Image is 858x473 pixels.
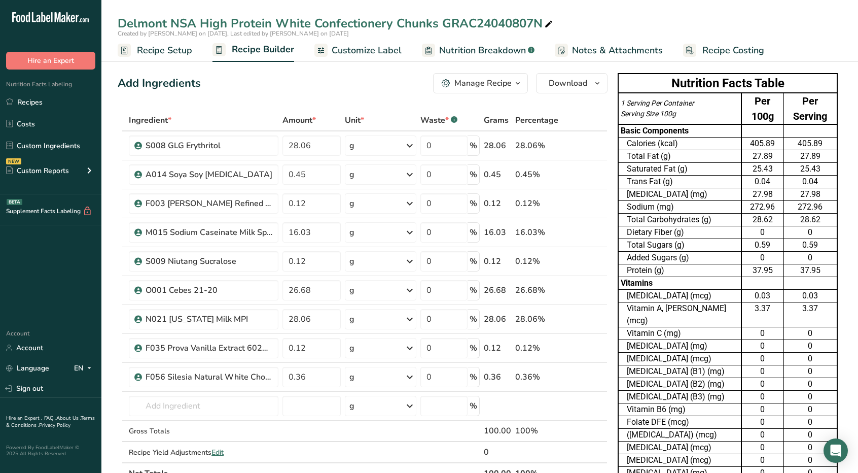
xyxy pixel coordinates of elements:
a: Language [6,359,49,377]
a: Privacy Policy [39,422,70,429]
div: g [349,255,354,267]
div: 26.68 [484,284,511,296]
td: [MEDICAL_DATA] (mg) [618,188,741,201]
span: Nutrition Breakdown [439,44,526,57]
div: Powered By FoodLabelMaker © 2025 All Rights Reserved [6,445,95,457]
div: 0 [744,391,781,403]
div: 16.03% [515,226,559,239]
div: 0.45 [484,168,511,181]
a: Hire an Expert . [6,415,42,422]
button: Download [536,73,607,93]
div: 405.89 [744,138,781,150]
div: BETA [7,199,22,205]
div: 0 [744,252,781,264]
div: Add Ingredients [118,75,201,92]
div: M015 Sodium Caseinate Milk Specialties [146,226,272,239]
div: 272.96 [786,201,835,213]
td: Trans Fat (g) [618,176,741,188]
a: Recipe Costing [683,39,764,62]
div: 28.06 [484,140,511,152]
td: Per Serving [783,93,837,124]
span: Notes & Attachments [572,44,663,57]
div: 0 [744,327,781,340]
span: Recipe Setup [137,44,192,57]
div: 25.43 [744,163,781,175]
a: Terms & Conditions . [6,415,95,429]
td: Vitamin C (mg) [618,327,741,340]
div: 3.37 [744,302,781,315]
div: 25.43 [786,163,835,175]
span: Recipe Costing [702,44,764,57]
td: Folate DFE (mcg) [618,416,741,429]
td: Basic Components [618,124,741,138]
div: NEW [6,158,21,164]
td: ([MEDICAL_DATA]) (mcg) [618,429,741,442]
div: 0 [786,416,835,428]
div: F056 Silesia Natural White Chocolate Flavor 1102411530 [146,371,272,383]
td: [MEDICAL_DATA] (mcg) [618,442,741,454]
div: 100.00 [484,425,511,437]
div: 0.12% [515,342,559,354]
span: Ingredient [129,114,171,126]
td: [MEDICAL_DATA] (B1) (mg) [618,365,741,378]
div: 0.12 [484,197,511,210]
div: 0 [786,442,835,454]
span: Amount [282,114,316,126]
div: 27.98 [786,188,835,200]
div: 0 [786,454,835,466]
div: 0.03 [744,290,781,302]
div: 0 [744,378,781,390]
div: 0 [744,416,781,428]
a: FAQ . [44,415,56,422]
span: Unit [345,114,364,126]
div: Waste [420,114,457,126]
span: 100g [660,110,676,118]
span: Edit [211,448,224,457]
div: g [349,342,354,354]
td: Saturated Fat (g) [618,163,741,176]
a: About Us . [56,415,81,422]
td: Protein (g) [618,264,741,277]
span: Recipe Builder [232,43,294,56]
div: g [349,226,354,239]
div: 28.06 [484,313,511,325]
div: 1 Serving Per Container [621,98,739,109]
div: 0 [786,429,835,441]
div: 0.12 [484,255,511,267]
td: Per 100g [741,93,784,124]
div: 0.04 [786,176,835,188]
div: 0 [744,429,781,441]
div: g [349,197,354,210]
td: Vitamin A, [PERSON_NAME] (mcg) [618,302,741,327]
td: [MEDICAL_DATA] (mg) [618,340,741,353]
div: 27.89 [786,150,835,162]
div: 0 [744,454,781,466]
div: g [349,400,354,412]
div: 0.12 [484,342,511,354]
div: g [349,371,354,383]
span: Download [549,77,587,89]
div: 0.59 [786,239,835,251]
div: EN [74,362,95,375]
div: 0.59 [744,239,781,251]
div: Custom Reports [6,165,69,176]
div: 28.06% [515,140,559,152]
td: Total Fat (g) [618,150,741,163]
td: [MEDICAL_DATA] (mcg) [618,290,741,302]
div: F035 Prova Vanilla Extract 60218A [146,342,272,354]
div: 405.89 [786,138,835,150]
div: 100% [515,425,559,437]
div: 0 [786,226,835,239]
div: S009 Niutang Sucralose [146,255,272,267]
a: Notes & Attachments [555,39,663,62]
div: 0 [744,442,781,454]
td: Total Carbohydrates (g) [618,214,741,226]
td: [MEDICAL_DATA] (mcg) [618,454,741,467]
div: g [349,313,354,325]
div: N021 [US_STATE] Milk MPI [146,313,272,325]
span: Percentage [515,114,558,126]
td: Added Sugars (g) [618,252,741,264]
span: Grams [484,114,509,126]
div: 27.89 [744,150,781,162]
a: Nutrition Breakdown [422,39,534,62]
